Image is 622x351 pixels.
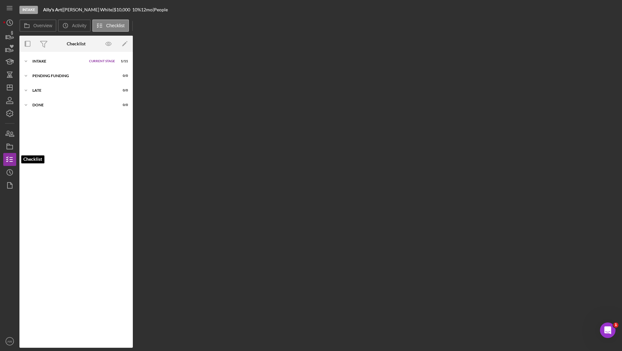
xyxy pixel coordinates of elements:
[600,322,616,338] iframe: Intercom live chat
[32,103,112,107] div: Done
[116,88,128,92] div: 0 / 0
[63,7,114,12] div: [PERSON_NAME] White |
[141,7,153,12] div: 12 mo
[7,340,12,343] text: AW
[32,59,86,63] div: Intake
[132,7,141,12] div: 10 %
[19,6,38,14] div: Intake
[32,74,112,78] div: Pending Funding
[43,7,63,12] div: |
[116,103,128,107] div: 0 / 0
[153,7,168,12] div: | People
[3,335,16,348] button: AW
[116,59,128,63] div: 1 / 11
[92,19,129,32] button: Checklist
[43,7,62,12] b: Ally's Art
[114,7,130,12] span: $10,000
[67,41,86,46] div: Checklist
[89,59,115,63] span: Current Stage
[33,23,52,28] label: Overview
[72,23,86,28] label: Activity
[106,23,125,28] label: Checklist
[116,74,128,78] div: 0 / 0
[613,322,618,328] span: 1
[58,19,90,32] button: Activity
[19,19,56,32] button: Overview
[32,88,112,92] div: Late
